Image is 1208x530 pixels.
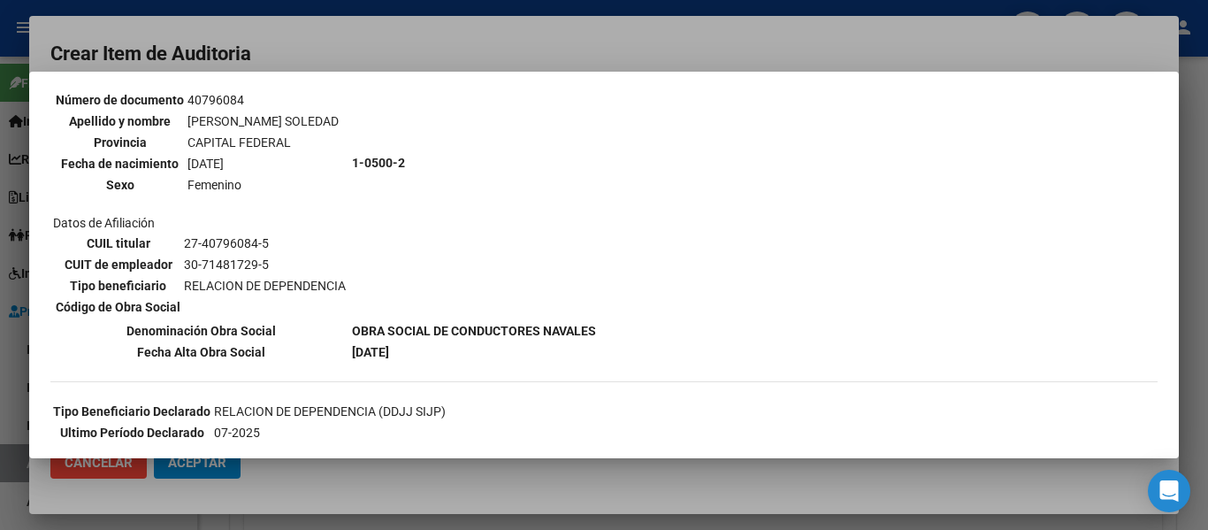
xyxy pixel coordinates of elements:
[183,276,347,296] td: RELACION DE DEPENDENCIA
[52,423,211,442] th: Ultimo Período Declarado
[213,402,501,421] td: RELACION DE DEPENDENCIA (DDJJ SIJP)
[52,6,349,319] td: Datos personales Datos de Afiliación
[352,156,405,170] b: 1-0500-2
[55,111,185,131] th: Apellido y nombre
[183,234,347,253] td: 27-40796084-5
[55,175,185,195] th: Sexo
[52,402,211,421] th: Tipo Beneficiario Declarado
[55,297,181,317] th: Código de Obra Social
[52,342,349,362] th: Fecha Alta Obra Social
[55,90,185,110] th: Número de documento
[55,133,185,152] th: Provincia
[55,154,185,173] th: Fecha de nacimiento
[55,276,181,296] th: Tipo beneficiario
[1148,470,1190,512] div: Open Intercom Messenger
[352,345,389,359] b: [DATE]
[187,133,340,152] td: CAPITAL FEDERAL
[52,321,349,341] th: Denominación Obra Social
[55,234,181,253] th: CUIL titular
[187,154,340,173] td: [DATE]
[187,90,340,110] td: 40796084
[183,255,347,274] td: 30-71481729-5
[213,423,501,442] td: 07-2025
[352,324,596,338] b: OBRA SOCIAL DE CONDUCTORES NAVALES
[187,175,340,195] td: Femenino
[55,255,181,274] th: CUIT de empleador
[187,111,340,131] td: [PERSON_NAME] SOLEDAD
